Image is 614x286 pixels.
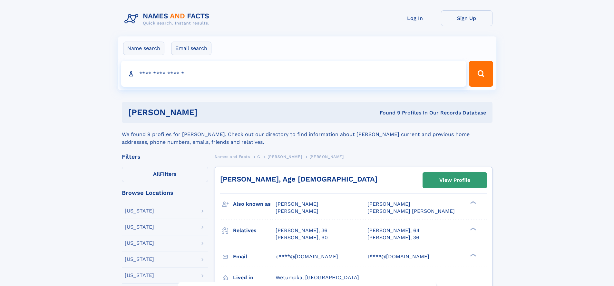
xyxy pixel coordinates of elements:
[122,123,492,146] div: We found 9 profiles for [PERSON_NAME]. Check out our directory to find information about [PERSON_...
[122,167,208,182] label: Filters
[389,10,441,26] a: Log In
[171,42,211,55] label: Email search
[153,171,160,177] span: All
[123,42,164,55] label: Name search
[423,173,487,188] a: View Profile
[125,241,154,246] div: [US_STATE]
[122,10,215,28] img: Logo Names and Facts
[367,227,420,234] a: [PERSON_NAME], 64
[367,234,419,241] a: [PERSON_NAME], 36
[122,154,208,160] div: Filters
[276,208,318,214] span: [PERSON_NAME]
[257,153,260,161] a: G
[439,173,470,188] div: View Profile
[276,234,328,241] a: [PERSON_NAME], 90
[257,154,260,159] span: G
[122,190,208,196] div: Browse Locations
[125,224,154,230] div: [US_STATE]
[469,253,476,257] div: ❯
[268,154,302,159] span: [PERSON_NAME]
[276,274,359,281] span: Wetumpka, [GEOGRAPHIC_DATA]
[220,175,377,183] a: [PERSON_NAME], Age [DEMOGRAPHIC_DATA]
[469,227,476,231] div: ❯
[276,227,327,234] a: [PERSON_NAME], 36
[367,208,455,214] span: [PERSON_NAME] [PERSON_NAME]
[233,199,276,210] h3: Also known as
[441,10,492,26] a: Sign Up
[367,201,410,207] span: [PERSON_NAME]
[288,109,486,116] div: Found 9 Profiles In Our Records Database
[268,153,302,161] a: [PERSON_NAME]
[233,251,276,262] h3: Email
[125,273,154,278] div: [US_STATE]
[469,61,493,87] button: Search Button
[121,61,466,87] input: search input
[469,201,476,205] div: ❯
[215,153,250,161] a: Names and Facts
[309,154,344,159] span: [PERSON_NAME]
[276,201,318,207] span: [PERSON_NAME]
[125,208,154,213] div: [US_STATE]
[233,225,276,236] h3: Relatives
[233,272,276,283] h3: Lived in
[125,257,154,262] div: [US_STATE]
[128,108,289,116] h1: [PERSON_NAME]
